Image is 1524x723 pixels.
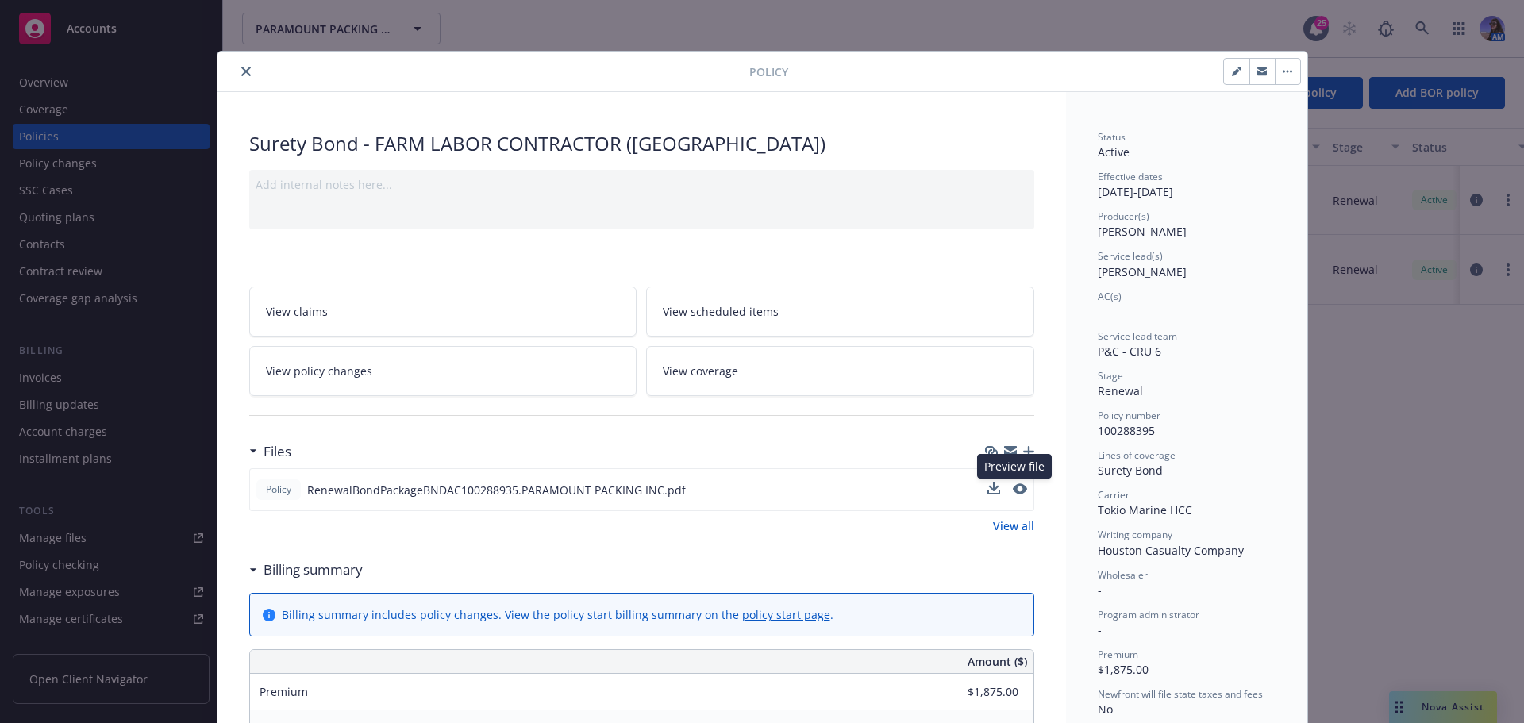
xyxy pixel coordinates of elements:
[1098,329,1177,343] span: Service lead team
[646,287,1034,337] a: View scheduled items
[968,653,1027,670] span: Amount ($)
[249,130,1034,157] div: Surety Bond - FARM LABOR CONTRACTOR ([GEOGRAPHIC_DATA])
[742,607,830,622] a: policy start page
[1098,290,1122,303] span: AC(s)
[1098,409,1160,422] span: Policy number
[1013,483,1027,494] button: preview file
[1098,144,1130,160] span: Active
[1098,488,1130,502] span: Carrier
[249,287,637,337] a: View claims
[1098,224,1187,239] span: [PERSON_NAME]
[1013,482,1027,498] button: preview file
[925,680,1028,704] input: 0.00
[1098,130,1126,144] span: Status
[1098,462,1276,479] div: Surety Bond
[266,303,328,320] span: View claims
[249,346,637,396] a: View policy changes
[1098,210,1149,223] span: Producer(s)
[263,483,294,497] span: Policy
[260,684,308,699] span: Premium
[249,441,291,462] div: Files
[977,454,1052,479] div: Preview file
[1098,662,1149,677] span: $1,875.00
[1098,369,1123,383] span: Stage
[237,62,256,81] button: close
[663,303,779,320] span: View scheduled items
[663,363,738,379] span: View coverage
[987,482,1000,498] button: download file
[1098,344,1161,359] span: P&C - CRU 6
[1098,170,1163,183] span: Effective dates
[1098,304,1102,319] span: -
[256,176,1028,193] div: Add internal notes here...
[1098,583,1102,598] span: -
[1098,687,1263,701] span: Newfront will file state taxes and fees
[1098,543,1244,558] span: Houston Casualty Company
[1098,648,1138,661] span: Premium
[1098,702,1113,717] span: No
[307,482,686,498] span: RenewalBondPackageBNDAC100288935.PARAMOUNT PACKING INC.pdf
[987,482,1000,494] button: download file
[266,363,372,379] span: View policy changes
[1098,249,1163,263] span: Service lead(s)
[1098,448,1176,462] span: Lines of coverage
[993,517,1034,534] a: View all
[1098,528,1172,541] span: Writing company
[282,606,833,623] div: Billing summary includes policy changes. View the policy start billing summary on the .
[646,346,1034,396] a: View coverage
[1098,383,1143,398] span: Renewal
[1098,502,1192,517] span: Tokio Marine HCC
[264,441,291,462] h3: Files
[249,560,363,580] div: Billing summary
[1098,608,1199,621] span: Program administrator
[264,560,363,580] h3: Billing summary
[1098,264,1187,279] span: [PERSON_NAME]
[1098,170,1276,200] div: [DATE] - [DATE]
[1098,423,1155,438] span: 100288395
[1098,622,1102,637] span: -
[749,63,788,80] span: Policy
[1098,568,1148,582] span: Wholesaler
